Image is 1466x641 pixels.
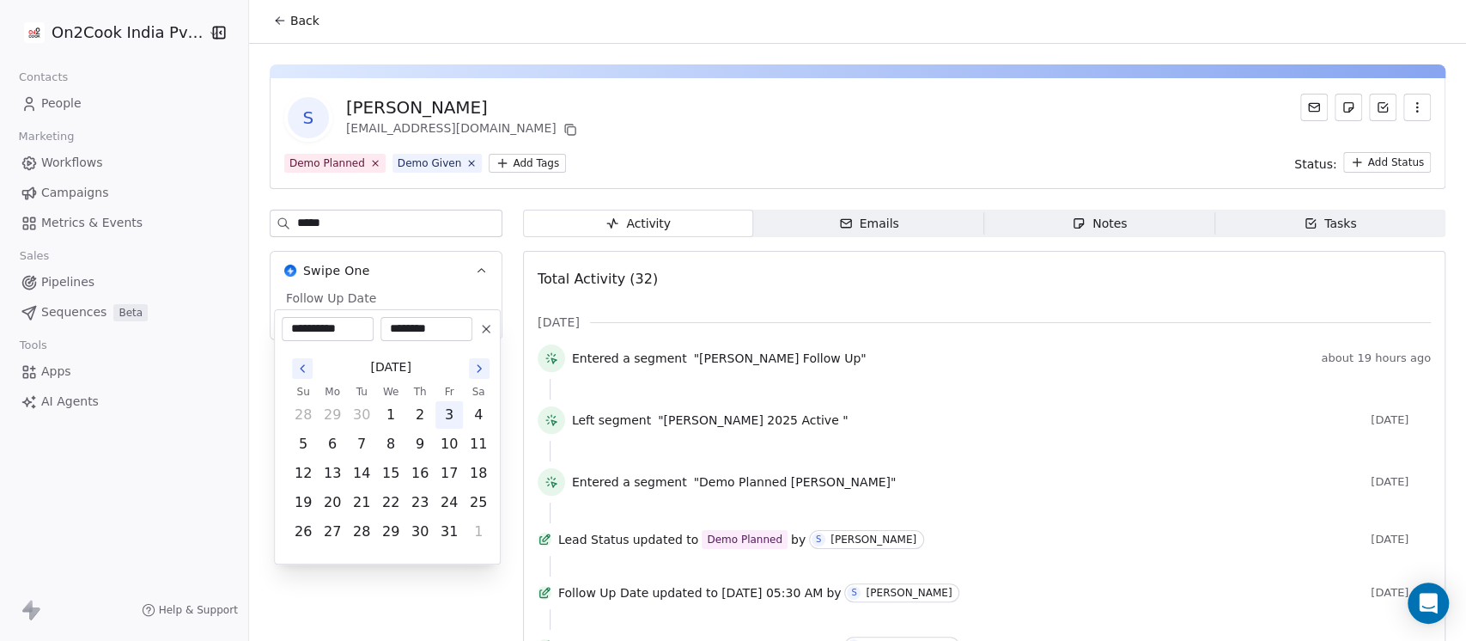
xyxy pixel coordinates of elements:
[348,401,375,429] button: Tuesday, September 30th, 2025
[348,518,375,546] button: Tuesday, October 28th, 2025
[435,383,464,400] th: Friday
[319,460,346,487] button: Monday, October 13th, 2025
[406,518,434,546] button: Thursday, October 30th, 2025
[319,489,346,516] button: Monday, October 20th, 2025
[377,460,405,487] button: Wednesday, October 15th, 2025
[465,430,492,458] button: Saturday, October 11th, 2025
[465,401,492,429] button: Saturday, October 4th, 2025
[319,518,346,546] button: Monday, October 27th, 2025
[464,383,493,400] th: Saturday
[377,518,405,546] button: Wednesday, October 29th, 2025
[377,401,405,429] button: Wednesday, October 1st, 2025
[406,430,434,458] button: Thursday, October 9th, 2025
[465,460,492,487] button: Saturday, October 18th, 2025
[289,460,317,487] button: Sunday, October 12th, 2025
[435,401,463,429] button: Friday, October 3rd, 2025
[289,401,317,429] button: Sunday, September 28th, 2025
[406,489,434,516] button: Thursday, October 23rd, 2025
[435,518,463,546] button: Friday, October 31st, 2025
[289,430,317,458] button: Sunday, October 5th, 2025
[348,460,375,487] button: Tuesday, October 14th, 2025
[318,383,347,400] th: Monday
[435,460,463,487] button: Friday, October 17th, 2025
[435,489,463,516] button: Friday, October 24th, 2025
[370,358,411,376] span: [DATE]
[406,401,434,429] button: Thursday, October 2nd, 2025
[435,430,463,458] button: Friday, October 10th, 2025
[405,383,435,400] th: Thursday
[292,358,313,379] button: Go to the Previous Month
[319,401,346,429] button: Monday, September 29th, 2025
[319,430,346,458] button: Monday, October 6th, 2025
[376,383,405,400] th: Wednesday
[465,518,492,546] button: Saturday, November 1st, 2025
[348,430,375,458] button: Tuesday, October 7th, 2025
[406,460,434,487] button: Thursday, October 16th, 2025
[348,489,375,516] button: Tuesday, October 21st, 2025
[377,489,405,516] button: Wednesday, October 22nd, 2025
[377,430,405,458] button: Wednesday, October 8th, 2025
[289,518,317,546] button: Sunday, October 26th, 2025
[289,383,318,400] th: Sunday
[469,358,490,379] button: Go to the Next Month
[465,489,492,516] button: Saturday, October 25th, 2025
[289,489,317,516] button: Sunday, October 19th, 2025
[289,383,493,546] table: October 2025
[347,383,376,400] th: Tuesday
